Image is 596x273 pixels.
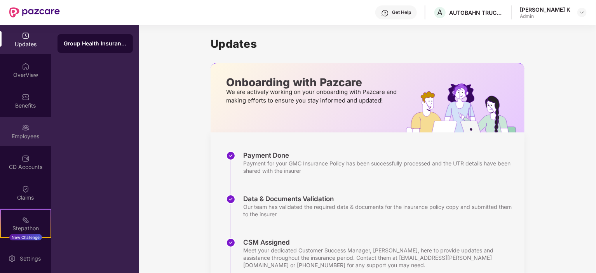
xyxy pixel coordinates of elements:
img: svg+xml;base64,PHN2ZyBpZD0iRW1wbG95ZWVzIiB4bWxucz0iaHR0cDovL3d3dy53My5vcmcvMjAwMC9zdmciIHdpZHRoPS... [22,124,30,132]
div: [PERSON_NAME] K [520,6,570,13]
div: Meet your dedicated Customer Success Manager, [PERSON_NAME], here to provide updates and assistan... [243,247,517,269]
img: svg+xml;base64,PHN2ZyBpZD0iU2V0dGluZy0yMHgyMCIgeG1sbnM9Imh0dHA6Ly93d3cudzMub3JnLzIwMDAvc3ZnIiB3aW... [8,255,16,263]
img: svg+xml;base64,PHN2ZyBpZD0iSGVscC0zMngzMiIgeG1sbnM9Imh0dHA6Ly93d3cudzMub3JnLzIwMDAvc3ZnIiB3aWR0aD... [381,9,389,17]
span: A [437,8,443,17]
img: svg+xml;base64,PHN2ZyBpZD0iVXBkYXRlZCIgeG1sbnM9Imh0dHA6Ly93d3cudzMub3JnLzIwMDAvc3ZnIiB3aWR0aD0iMj... [22,32,30,40]
img: svg+xml;base64,PHN2ZyBpZD0iU3RlcC1Eb25lLTMyeDMyIiB4bWxucz0iaHR0cDovL3d3dy53My5vcmcvMjAwMC9zdmciIH... [226,195,235,204]
div: AUTOBAHN TRUCKING [449,9,504,16]
div: Settings [17,255,43,263]
div: Our team has validated the required data & documents for the insurance policy copy and submitted ... [243,203,517,218]
div: CSM Assigned [243,238,517,247]
div: Admin [520,13,570,19]
h1: Updates [211,37,525,50]
p: Onboarding with Pazcare [226,79,399,86]
img: svg+xml;base64,PHN2ZyBpZD0iU3RlcC1Eb25lLTMyeDMyIiB4bWxucz0iaHR0cDovL3d3dy53My5vcmcvMjAwMC9zdmciIH... [226,238,235,247]
p: We are actively working on your onboarding with Pazcare and making efforts to ensure you stay inf... [226,88,399,105]
img: hrOnboarding [406,83,525,132]
div: Payment for your GMC Insurance Policy has been successfully processed and the UTR details have be... [243,160,517,174]
img: svg+xml;base64,PHN2ZyBpZD0iQ0RfQWNjb3VudHMiIGRhdGEtbmFtZT0iQ0QgQWNjb3VudHMiIHhtbG5zPSJodHRwOi8vd3... [22,155,30,162]
div: Data & Documents Validation [243,195,517,203]
img: New Pazcare Logo [9,7,60,17]
img: svg+xml;base64,PHN2ZyB4bWxucz0iaHR0cDovL3d3dy53My5vcmcvMjAwMC9zdmciIHdpZHRoPSIyMSIgaGVpZ2h0PSIyMC... [22,216,30,224]
img: svg+xml;base64,PHN2ZyBpZD0iRHJvcGRvd24tMzJ4MzIiIHhtbG5zPSJodHRwOi8vd3d3LnczLm9yZy8yMDAwL3N2ZyIgd2... [579,9,585,16]
div: Group Health Insurance [64,40,127,47]
div: Get Help [392,9,411,16]
div: Payment Done [243,151,517,160]
div: Stepathon [1,224,51,232]
img: svg+xml;base64,PHN2ZyBpZD0iQmVuZWZpdHMiIHhtbG5zPSJodHRwOi8vd3d3LnczLm9yZy8yMDAwL3N2ZyIgd2lkdGg9Ij... [22,93,30,101]
div: New Challenge [9,234,42,240]
img: svg+xml;base64,PHN2ZyBpZD0iQ2xhaW0iIHhtbG5zPSJodHRwOi8vd3d3LnczLm9yZy8yMDAwL3N2ZyIgd2lkdGg9IjIwIi... [22,185,30,193]
img: svg+xml;base64,PHN2ZyBpZD0iSG9tZSIgeG1sbnM9Imh0dHA6Ly93d3cudzMub3JnLzIwMDAvc3ZnIiB3aWR0aD0iMjAiIG... [22,63,30,70]
img: svg+xml;base64,PHN2ZyBpZD0iU3RlcC1Eb25lLTMyeDMyIiB4bWxucz0iaHR0cDovL3d3dy53My5vcmcvMjAwMC9zdmciIH... [226,151,235,160]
